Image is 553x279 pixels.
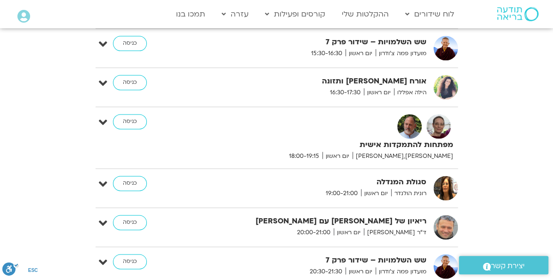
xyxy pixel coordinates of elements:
span: 20:00-21:00 [294,228,334,238]
a: כניסה [113,36,147,51]
strong: שש השלמויות – שידור פרק 7 [224,254,426,267]
span: רונית הולנדר [391,189,426,198]
strong: שש השלמויות – שידור פרק 7 [224,36,426,49]
span: [PERSON_NAME],[PERSON_NAME] [353,151,453,161]
span: יום ראשון [345,267,376,277]
a: יצירת קשר [459,256,548,274]
a: תמכו בנו [171,5,210,23]
a: כניסה [113,254,147,269]
span: יום ראשון [364,88,394,98]
span: הילה אפללו [394,88,426,98]
strong: מפתחות להתמקדות אישית [251,139,453,151]
a: כניסה [113,114,147,129]
span: מועדון פמה צ'ודרון [376,267,426,277]
span: 16:30-17:30 [327,88,364,98]
span: ד"ר [PERSON_NAME] [364,228,426,238]
span: יום ראשון [322,151,353,161]
a: כניסה [113,176,147,191]
span: יצירת קשר [491,260,525,272]
a: לוח שידורים [401,5,459,23]
img: תודעה בריאה [497,7,538,21]
a: כניסה [113,215,147,230]
span: 18:00-19:15 [286,151,322,161]
span: 20:30-21:30 [306,267,345,277]
span: יום ראשון [361,189,391,198]
a: כניסה [113,75,147,90]
span: יום ראשון [334,228,364,238]
span: מועדון פמה צ'ודרון [376,49,426,58]
a: ההקלטות שלי [337,5,393,23]
span: יום ראשון [345,49,376,58]
a: קורסים ופעילות [260,5,330,23]
span: 15:30-16:30 [308,49,345,58]
strong: ריאיון של [PERSON_NAME] עם [PERSON_NAME] [224,215,426,228]
span: 19:00-21:00 [322,189,361,198]
strong: סגולת המנדלה [224,176,426,189]
strong: אורח [PERSON_NAME] ותזונה [224,75,426,88]
a: עזרה [217,5,253,23]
